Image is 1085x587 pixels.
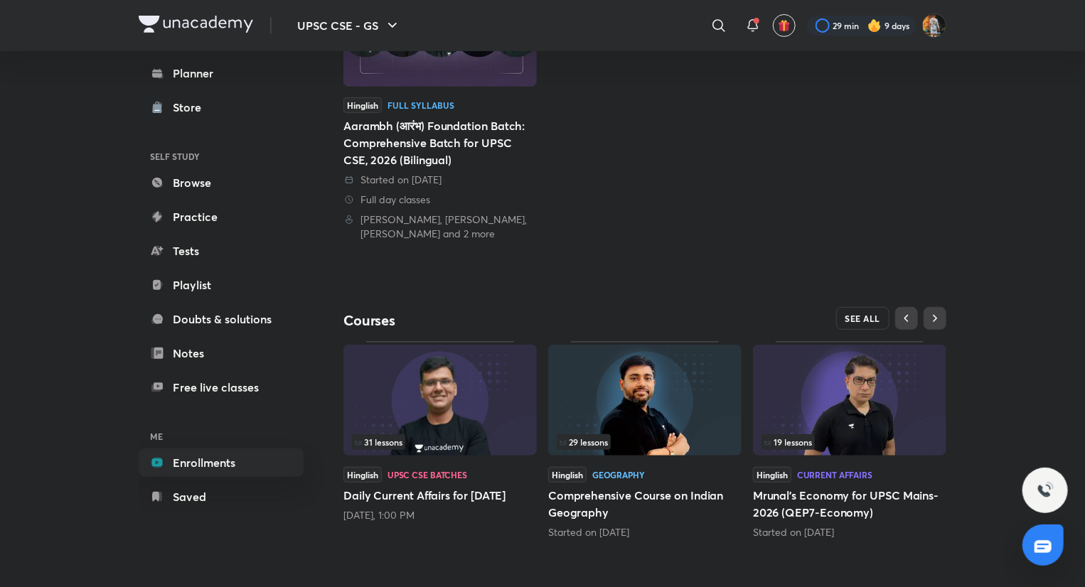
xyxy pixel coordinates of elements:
div: Full Syllabus [387,101,454,109]
img: Prakhar Singh [922,14,946,38]
a: Store [139,93,304,122]
h5: Comprehensive Course on Indian Geography [548,487,742,521]
div: infocontainer [761,434,938,450]
a: Planner [139,59,304,87]
h5: Daily Current Affairs for [DATE] [343,487,537,504]
h4: Courses [343,311,645,330]
div: left [761,434,938,450]
span: SEE ALL [845,313,881,323]
span: 31 lessons [355,438,402,446]
a: Notes [139,339,304,367]
a: Playlist [139,271,304,299]
div: Daily Current Affairs for September 2025 [343,341,537,522]
div: left [557,434,733,450]
span: 29 lessons [560,438,608,446]
div: infocontainer [557,434,733,450]
img: avatar [778,19,791,32]
h6: ME [139,424,304,448]
a: Enrollments [139,448,304,477]
img: ttu [1037,482,1054,499]
div: UPSC CSE Batches [387,470,467,479]
a: Tests [139,237,304,265]
div: Started on Aug 4 [548,525,742,539]
div: infocontainer [352,434,528,450]
div: infosection [761,434,938,450]
h5: Mrunal’s Economy for UPSC Mains-2026 (QEP7-Economy) [753,487,946,521]
h6: SELF STUDY [139,144,304,168]
img: streak [867,18,882,33]
div: Store [173,99,210,116]
div: infosection [352,434,528,450]
a: Browse [139,168,304,197]
div: left [352,434,528,450]
div: Today, 1:00 PM [343,508,537,522]
img: Thumbnail [753,345,946,456]
button: UPSC CSE - GS [289,11,410,40]
button: avatar [773,14,796,37]
div: Geography [592,470,645,479]
a: Free live classes [139,373,304,402]
a: Practice [139,203,304,231]
a: Saved [139,483,304,511]
span: Hinglish [753,467,791,483]
span: Hinglish [548,467,587,483]
button: SEE ALL [836,307,890,330]
div: Comprehensive Course on Indian Geography [548,341,742,539]
div: Full day classes [343,193,537,207]
img: Thumbnail [343,345,537,456]
div: Mrunal’s Economy for UPSC Mains-2026 (QEP7-Economy) [753,341,946,539]
img: Thumbnail [548,345,742,456]
div: Started on Aug 28 [753,525,946,539]
div: Current Affairs [797,470,872,479]
div: Aarambh (आरंभ) Foundation Batch: Comprehensive Batch for UPSC CSE, 2026 (Bilingual) [343,117,537,168]
span: 19 lessons [764,438,812,446]
span: Hinglish [343,467,382,483]
a: Company Logo [139,16,253,36]
span: Hinglish [343,97,382,113]
a: Doubts & solutions [139,305,304,333]
div: infosection [557,434,733,450]
div: Sudarshan Gurjar, Dr Sidharth Arora, Mrunal Patel and 2 more [343,212,537,241]
img: Company Logo [139,16,253,33]
div: Started on 8 Jun 2025 [343,173,537,187]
